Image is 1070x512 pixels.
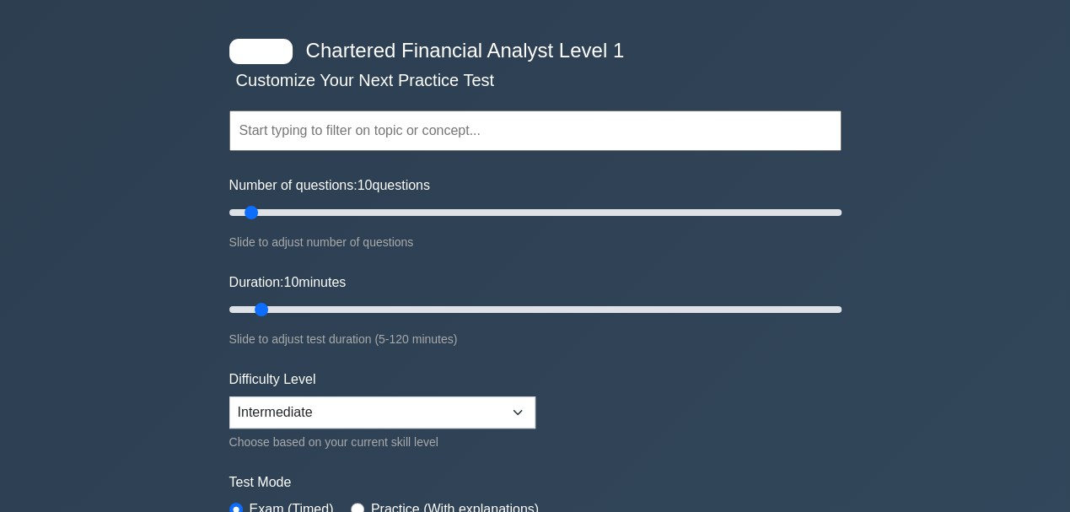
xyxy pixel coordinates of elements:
[358,178,373,192] span: 10
[229,329,841,349] div: Slide to adjust test duration (5-120 minutes)
[229,369,316,390] label: Difficulty Level
[283,275,298,289] span: 10
[229,272,347,293] label: Duration: minutes
[229,432,535,452] div: Choose based on your current skill level
[229,175,430,196] label: Number of questions: questions
[299,39,759,63] h4: Chartered Financial Analyst Level 1
[229,232,841,252] div: Slide to adjust number of questions
[229,110,841,151] input: Start typing to filter on topic or concept...
[229,472,841,493] label: Test Mode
